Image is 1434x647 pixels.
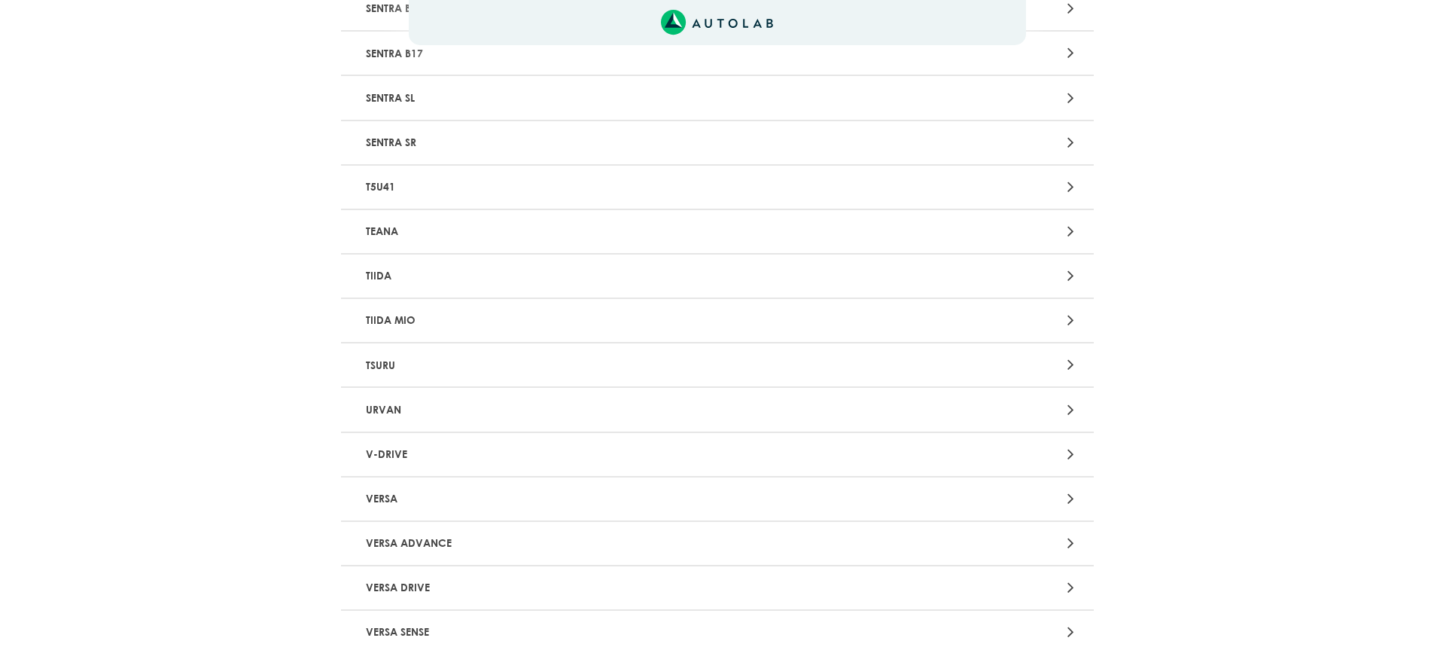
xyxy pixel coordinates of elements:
p: VERSA ADVANCE [360,530,829,557]
p: TSURU [360,351,829,379]
p: T5U41 [360,173,829,201]
a: Link al sitio de autolab [661,14,773,29]
p: VERSA DRIVE [360,574,829,602]
p: SENTRA SL [360,84,829,111]
p: SENTRA B17 [360,39,829,67]
p: V-DRIVE [360,441,829,468]
p: TEANA [360,218,829,246]
p: TIIDA [360,262,829,290]
p: SENTRA SR [360,129,829,157]
p: URVAN [360,395,829,423]
p: VERSA [360,485,829,513]
p: TIIDA MIO [360,307,829,334]
p: VERSA SENSE [360,618,829,646]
